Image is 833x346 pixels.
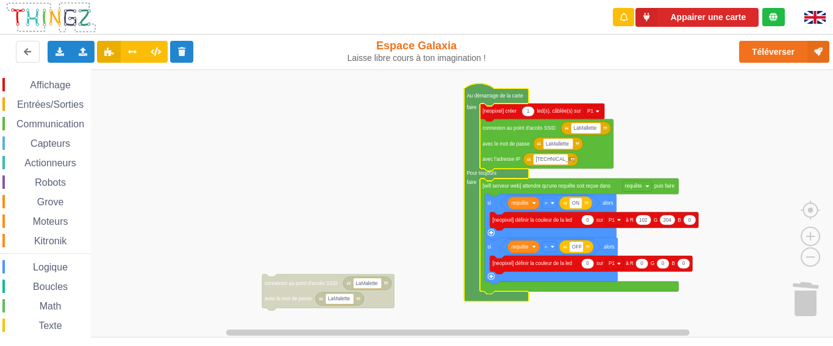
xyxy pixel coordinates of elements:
[536,157,575,162] text: [TECHNICAL_ID]
[487,200,491,206] text: si
[688,217,692,222] text: 0
[23,158,78,168] span: Actionneurs
[573,125,596,131] text: LaMallette
[626,217,634,222] text: à R
[35,197,66,207] span: Grove
[572,200,579,206] text: ON
[31,262,70,272] span: Logique
[467,93,523,99] text: Au démarrage de la carte
[587,108,593,114] text: P1
[609,217,615,222] text: P1
[804,11,826,24] img: gb.png
[32,236,68,246] span: Kitronik
[31,281,70,292] span: Boucles
[586,261,589,266] text: 0
[635,8,759,27] button: Appairer une carte
[739,41,829,63] button: Téléverser
[527,108,530,114] text: 1
[31,216,70,227] span: Moteurs
[356,280,377,286] text: LaMalette
[482,141,530,147] text: avec le mot de passe
[512,244,529,250] text: requête
[609,261,615,266] text: P1
[467,171,496,176] text: Pour toujours
[639,217,648,222] text: 102
[626,261,634,266] text: à R
[346,39,487,63] div: Espace Galaxia
[625,183,642,189] text: requête
[604,244,615,250] text: alors
[654,217,657,222] text: G
[602,200,613,206] text: alors
[265,296,312,302] text: avec le mot de passe
[596,261,604,266] text: sur
[671,261,675,266] text: B
[33,177,68,188] span: Robots
[677,217,681,222] text: B
[493,261,573,266] text: [neopixel] définir la couleur de la led
[482,183,610,189] text: [wifi serveur web] attendre qu'une requête soit reçue dans
[15,119,86,129] span: Communication
[493,217,573,222] text: [neopixel] définir la couleur de la led
[662,261,665,266] text: 0
[651,261,654,266] text: G
[38,301,63,311] span: Math
[487,244,491,250] text: si
[37,320,63,331] span: Texte
[640,261,643,266] text: 0
[346,53,487,63] div: Laisse libre cours à ton imagination !
[572,244,582,250] text: OFF
[762,8,785,26] div: Tu es connecté au serveur de création de Thingz
[328,296,350,302] text: LaMalette
[654,183,675,189] text: puis faire
[482,108,517,114] text: [neopixel] créer
[265,280,338,286] text: connexion au point d'accès SSID
[482,157,521,162] text: avec l'adresse IP
[512,200,529,206] text: requête
[663,217,671,222] text: 204
[28,80,72,90] span: Affichage
[482,125,556,131] text: connexion au point d'accès SSID
[29,138,72,149] span: Capteurs
[545,244,548,250] text: =
[467,180,476,185] text: faire
[545,200,548,206] text: =
[596,217,604,222] text: sur
[682,261,685,266] text: 0
[15,99,85,110] span: Entrées/Sorties
[5,1,97,34] img: thingz_logo.png
[586,217,589,222] text: 0
[546,141,569,147] text: LaMallette
[467,105,476,110] text: faire
[537,108,581,114] text: led(s), câblée(s) sur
